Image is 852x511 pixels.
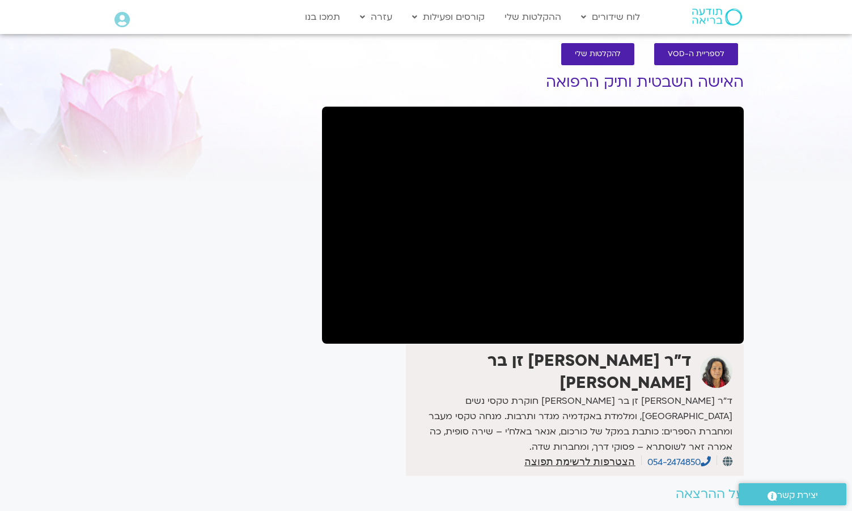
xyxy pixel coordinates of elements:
a: 054-2474850 [647,456,711,468]
strong: ד״ר [PERSON_NAME] זן בר [PERSON_NAME] [488,350,692,393]
img: תודעה בריאה [692,9,742,26]
a: הצטרפות לרשימת תפוצה [524,457,635,467]
span: לספריית ה-VOD [668,50,724,58]
a: ההקלטות שלי [499,6,567,28]
span: יצירת קשר [777,488,818,503]
p: ד”ר [PERSON_NAME] זן בר [PERSON_NAME] חוקרת טקסי נשים [GEOGRAPHIC_DATA], ומלמדת באקדמיה מגדר ותרב... [409,394,732,455]
iframe: האישה השבטית ותיק הרפואה עם צילה זן-בר צור - מפגש ראשון 7.9.25 [322,107,744,344]
a: לספריית ה-VOD [654,43,738,65]
span: להקלטות שלי [575,50,621,58]
a: עזרה [354,6,398,28]
h2: על ההרצאה [322,487,744,501]
h1: האישה השבטית ותיק הרפואה [322,74,744,91]
a: להקלטות שלי [561,43,634,65]
img: ד״ר צילה זן בר צור [700,356,732,388]
a: יצירת קשר [739,483,846,505]
a: קורסים ופעילות [406,6,490,28]
a: תמכו בנו [299,6,346,28]
a: לוח שידורים [575,6,646,28]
